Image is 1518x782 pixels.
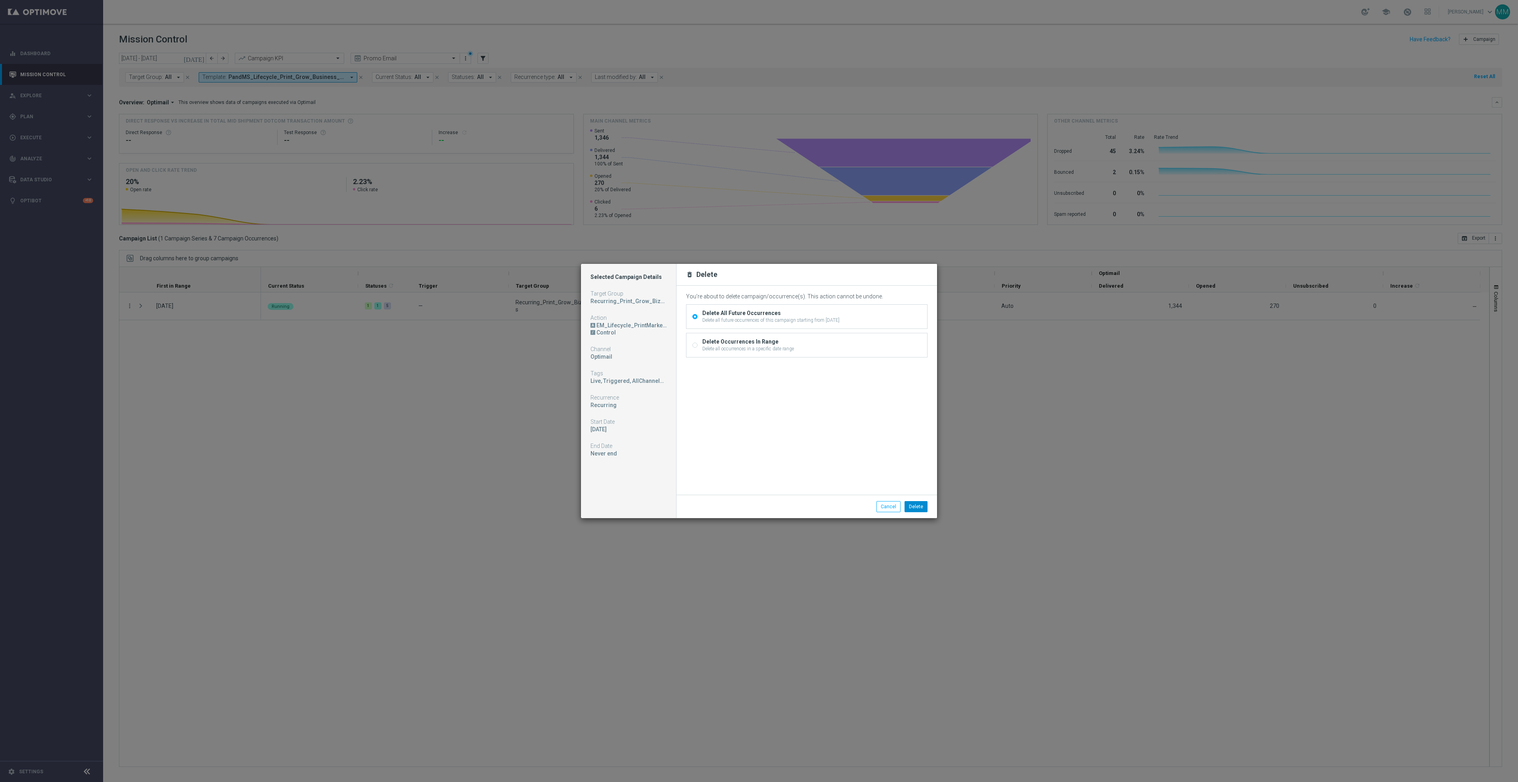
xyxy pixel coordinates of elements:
[590,418,667,425] div: Start Date
[590,450,667,457] div: Never end
[905,501,928,512] button: Delete
[590,298,667,305] div: Recurring_Print_Grow_Biz_Cards
[590,402,667,409] div: Recurring
[590,377,667,384] div: Live, Triggered, AllChannelPref, Print-Marketing, Owner-Retail, Print & Marketing Services, Lifec...
[686,293,928,300] div: You’re about to delete campaign/occurrence(s). This action cannot be undone.
[596,329,667,336] div: Control
[590,273,667,281] h1: Selected Campaign Details
[590,322,667,329] div: EM_Lifecycle_PrintMarketing
[590,314,667,321] div: Action
[590,346,667,353] div: Channel
[876,501,901,512] button: Cancel
[696,270,717,279] h2: Delete
[590,426,667,433] div: 26 Feb 2025, Wednesday
[590,330,595,335] div: /
[590,290,667,297] div: Target Group
[590,394,667,401] div: Recurrence
[702,309,839,317] div: Delete All Future Occurrences
[590,370,667,377] div: Tags
[590,323,595,328] div: A
[702,317,839,324] div: Delete all future occurrences of this campaign starting from [DATE]
[702,338,794,345] div: Delete Occurrences In Range
[590,442,667,450] div: End Date
[590,353,667,360] div: Optimail
[686,271,693,278] i: delete_forever
[702,345,794,352] div: Delete all occurrences in a specific date range
[590,329,667,336] div: DN
[596,322,667,329] div: EM_Lifecycle_PrintMarketing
